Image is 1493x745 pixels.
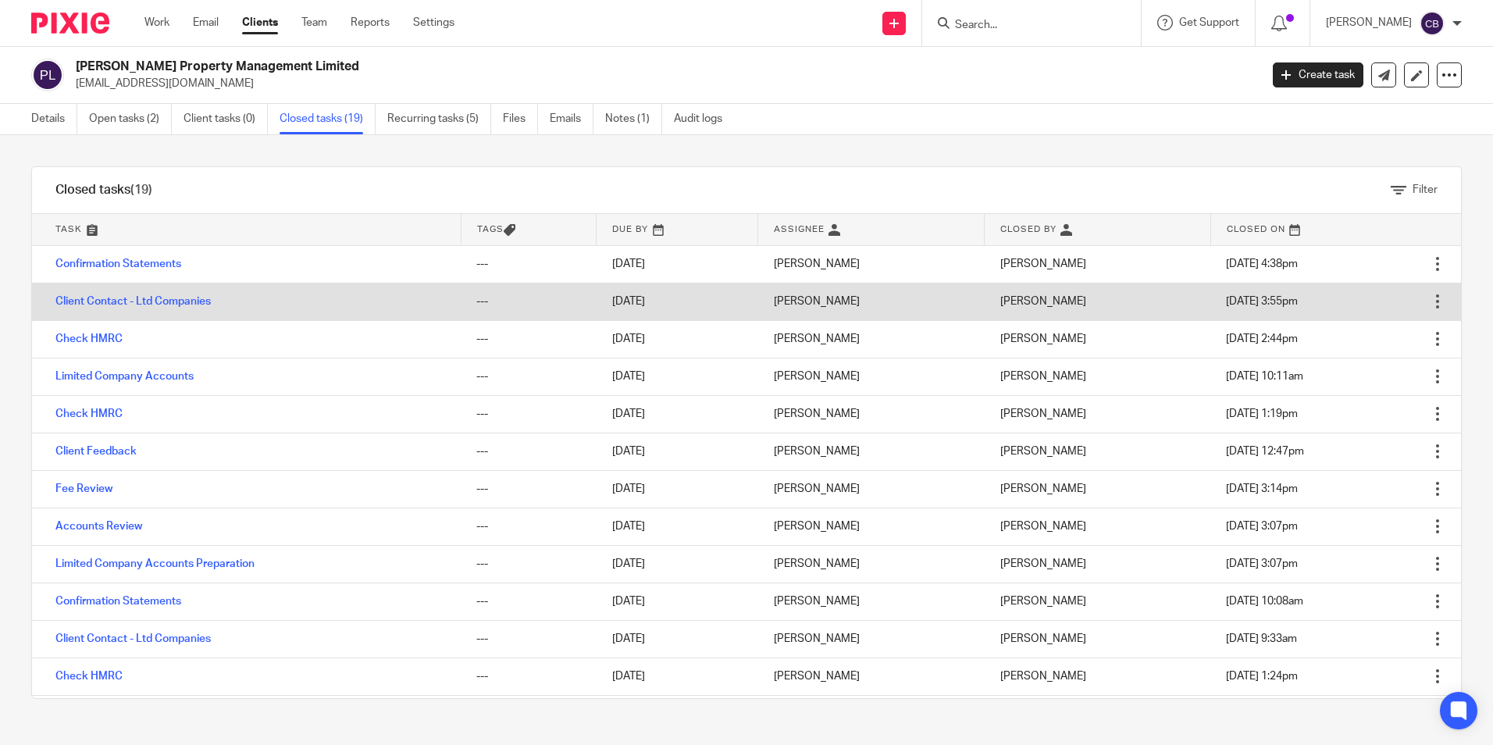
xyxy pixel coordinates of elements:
a: Limited Company Accounts Preparation [55,558,255,569]
a: Fee Review [55,483,112,494]
td: [DATE] [597,545,758,583]
span: [DATE] 10:11am [1226,371,1303,382]
a: Team [301,15,327,30]
td: [PERSON_NAME] [758,583,985,620]
a: Files [503,104,538,134]
span: (19) [130,184,152,196]
div: --- [476,444,581,459]
div: --- [476,481,581,497]
img: svg%3E [1420,11,1445,36]
a: Client Feedback [55,446,137,457]
span: [DATE] 3:07pm [1226,558,1298,569]
td: [PERSON_NAME] [758,245,985,283]
span: [DATE] 3:14pm [1226,483,1298,494]
span: [PERSON_NAME] [1000,371,1086,382]
div: --- [476,519,581,534]
td: [PERSON_NAME] [758,545,985,583]
span: [PERSON_NAME] [1000,333,1086,344]
div: --- [476,369,581,384]
td: [DATE] [597,470,758,508]
td: [PERSON_NAME] [758,283,985,320]
div: --- [476,668,581,684]
div: --- [476,331,581,347]
a: Client tasks (0) [184,104,268,134]
a: Notes (1) [605,104,662,134]
input: Search [953,19,1094,33]
span: [PERSON_NAME] [1000,596,1086,607]
span: [DATE] 9:33am [1226,633,1297,644]
th: Tags [461,214,597,245]
div: --- [476,256,581,272]
td: [PERSON_NAME] [758,470,985,508]
a: Details [31,104,77,134]
span: [DATE] 1:24pm [1226,671,1298,682]
td: [DATE] [597,620,758,658]
a: Check HMRC [55,333,123,344]
span: Filter [1413,184,1438,195]
a: Check HMRC [55,408,123,419]
span: [DATE] 3:07pm [1226,521,1298,532]
div: --- [476,294,581,309]
span: [PERSON_NAME] [1000,258,1086,269]
a: Limited Company Accounts [55,371,194,382]
a: Client Contact - Ltd Companies [55,296,211,307]
td: [PERSON_NAME] [758,658,985,695]
img: svg%3E [31,59,64,91]
div: --- [476,406,581,422]
span: [DATE] 4:38pm [1226,258,1298,269]
a: Open tasks (2) [89,104,172,134]
a: Confirmation Statements [55,258,181,269]
span: [DATE] 1:19pm [1226,408,1298,419]
td: [PERSON_NAME] [758,320,985,358]
p: [PERSON_NAME] [1326,15,1412,30]
td: [DATE] [597,658,758,695]
a: Closed tasks (19) [280,104,376,134]
td: [PERSON_NAME] [758,695,985,733]
span: [PERSON_NAME] [1000,296,1086,307]
div: --- [476,556,581,572]
a: Emails [550,104,593,134]
td: [PERSON_NAME] [758,508,985,545]
a: Recurring tasks (5) [387,104,491,134]
td: [PERSON_NAME] [758,433,985,470]
h1: Closed tasks [55,182,152,198]
a: Create task [1273,62,1363,87]
span: [PERSON_NAME] [1000,408,1086,419]
a: Email [193,15,219,30]
a: Work [144,15,169,30]
span: [PERSON_NAME] [1000,671,1086,682]
img: Pixie [31,12,109,34]
span: [PERSON_NAME] [1000,558,1086,569]
a: Reports [351,15,390,30]
td: [DATE] [597,695,758,733]
p: [EMAIL_ADDRESS][DOMAIN_NAME] [76,76,1249,91]
a: Accounts Review [55,521,142,532]
td: [DATE] [597,358,758,395]
td: [DATE] [597,508,758,545]
span: [DATE] 2:44pm [1226,333,1298,344]
td: [DATE] [597,583,758,620]
a: Client Contact - Ltd Companies [55,633,211,644]
a: Check HMRC [55,671,123,682]
a: Clients [242,15,278,30]
span: [DATE] 10:08am [1226,596,1303,607]
td: [DATE] [597,395,758,433]
span: [PERSON_NAME] [1000,633,1086,644]
td: [DATE] [597,283,758,320]
a: Audit logs [674,104,734,134]
a: Confirmation Statements [55,596,181,607]
span: [PERSON_NAME] [1000,483,1086,494]
div: --- [476,631,581,647]
td: [PERSON_NAME] [758,358,985,395]
td: [DATE] [597,433,758,470]
td: [PERSON_NAME] [758,620,985,658]
span: Get Support [1179,17,1239,28]
td: [DATE] [597,320,758,358]
h2: [PERSON_NAME] Property Management Limited [76,59,1014,75]
span: [PERSON_NAME] [1000,446,1086,457]
span: [DATE] 3:55pm [1226,296,1298,307]
span: [DATE] 12:47pm [1226,446,1304,457]
td: [PERSON_NAME] [758,395,985,433]
span: [PERSON_NAME] [1000,521,1086,532]
td: [DATE] [597,245,758,283]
